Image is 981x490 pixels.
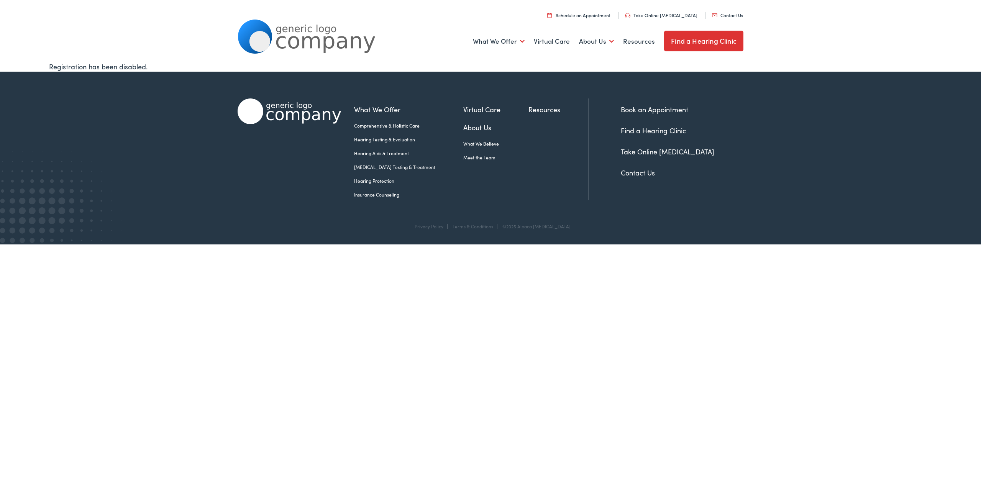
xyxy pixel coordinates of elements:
[453,223,493,229] a: Terms & Conditions
[621,105,688,114] a: Book an Appointment
[354,150,463,157] a: Hearing Aids & Treatment
[238,98,341,124] img: Alpaca Audiology
[621,126,686,135] a: Find a Hearing Clinic
[463,154,528,161] a: Meet the Team
[499,224,571,229] div: ©2025 Alpaca [MEDICAL_DATA]
[621,168,655,177] a: Contact Us
[528,104,588,115] a: Resources
[463,104,528,115] a: Virtual Care
[547,13,552,18] img: utility icon
[354,164,463,170] a: [MEDICAL_DATA] Testing & Treatment
[354,177,463,184] a: Hearing Protection
[623,27,655,56] a: Resources
[354,122,463,129] a: Comprehensive & Holistic Care
[415,223,443,229] a: Privacy Policy
[354,104,463,115] a: What We Offer
[463,122,528,133] a: About Us
[712,12,743,18] a: Contact Us
[712,13,717,17] img: utility icon
[579,27,614,56] a: About Us
[354,136,463,143] a: Hearing Testing & Evaluation
[463,140,528,147] a: What We Believe
[534,27,570,56] a: Virtual Care
[621,147,714,156] a: Take Online [MEDICAL_DATA]
[664,31,743,51] a: Find a Hearing Clinic
[547,12,610,18] a: Schedule an Appointment
[473,27,525,56] a: What We Offer
[625,12,697,18] a: Take Online [MEDICAL_DATA]
[49,61,932,72] div: Registration has been disabled.
[354,191,463,198] a: Insurance Counseling
[625,13,630,18] img: utility icon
